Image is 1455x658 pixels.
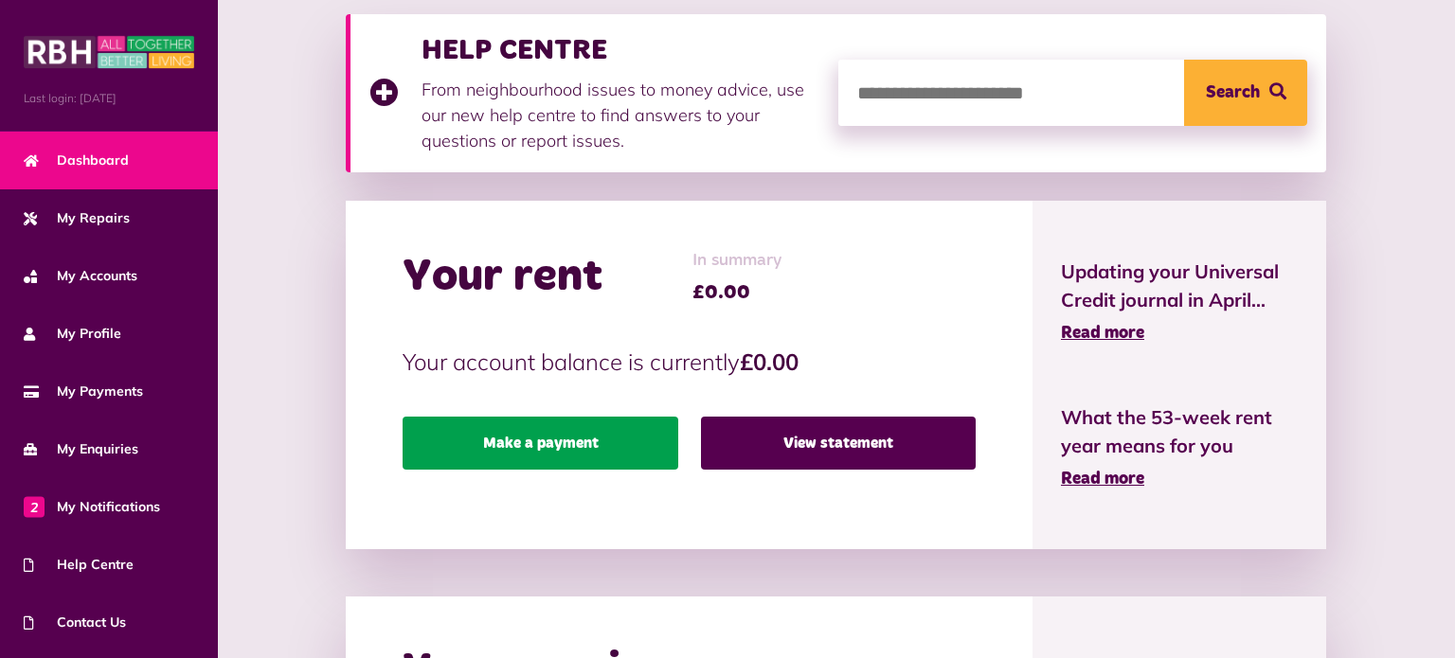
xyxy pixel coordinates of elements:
[24,324,121,344] span: My Profile
[1061,258,1298,314] span: Updating your Universal Credit journal in April...
[24,90,194,107] span: Last login: [DATE]
[1061,258,1298,347] a: Updating your Universal Credit journal in April... Read more
[24,496,45,517] span: 2
[24,33,194,71] img: MyRBH
[24,266,137,286] span: My Accounts
[24,555,134,575] span: Help Centre
[1061,403,1298,460] span: What the 53-week rent year means for you
[403,250,602,305] h2: Your rent
[1061,471,1144,488] span: Read more
[1061,403,1298,492] a: What the 53-week rent year means for you Read more
[24,382,143,401] span: My Payments
[701,417,976,470] a: View statement
[740,347,799,376] strong: £0.00
[1206,60,1260,126] span: Search
[403,417,677,470] a: Make a payment
[24,208,130,228] span: My Repairs
[403,345,975,379] p: Your account balance is currently
[24,613,126,632] span: Contact Us
[24,151,129,170] span: Dashboard
[1184,60,1307,126] button: Search
[24,439,138,459] span: My Enquiries
[422,77,819,153] p: From neighbourhood issues to money advice, use our new help centre to find answers to your questi...
[422,33,819,67] h3: HELP CENTRE
[24,497,160,517] span: My Notifications
[692,248,782,274] span: In summary
[1061,325,1144,342] span: Read more
[692,278,782,307] span: £0.00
